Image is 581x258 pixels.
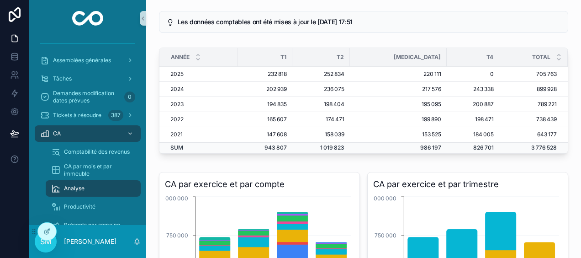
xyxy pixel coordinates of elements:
[350,82,447,97] td: 217 576
[64,237,116,246] p: [PERSON_NAME]
[64,203,95,210] span: Productivité
[35,89,141,105] a: Demandes modification dates prévues0
[35,125,141,142] a: CA
[53,57,111,64] span: Assemblées générales
[165,178,354,191] h3: CA par exercice et par compte
[159,112,238,127] td: 2022
[394,54,441,61] span: [MEDICAL_DATA]
[53,90,121,104] span: Demandes modification dates prévues
[166,232,188,239] tspan: 750 000
[447,112,499,127] td: 198 471
[350,112,447,127] td: 199 890
[447,82,499,97] td: 243 338
[35,107,141,124] a: Tickets à résoudre387
[159,127,238,142] td: 2021
[499,82,568,97] td: 899 928
[46,199,141,215] a: Productivité
[350,142,447,153] td: 986 197
[499,142,568,153] td: 3 776 528
[46,180,141,197] a: Analyse
[375,232,396,239] tspan: 750 000
[159,97,238,112] td: 2023
[447,97,499,112] td: 200 887
[350,127,447,142] td: 153 525
[159,142,238,153] td: SUM
[238,97,292,112] td: 194 835
[499,127,568,142] td: 643 177
[499,67,568,82] td: 705 763
[370,195,396,202] tspan: 1 000 000
[447,67,499,82] td: 0
[337,54,344,61] span: T2
[238,127,292,142] td: 147 608
[447,142,499,153] td: 826 701
[64,221,120,229] span: Présents par semaine
[46,144,141,160] a: Comptabilité des revenus
[292,112,350,127] td: 174 471
[159,82,238,97] td: 2024
[499,97,568,112] td: 789 221
[292,67,350,82] td: 252 834
[53,75,72,82] span: Tâches
[238,142,292,153] td: 943 807
[64,185,85,192] span: Analyse
[238,112,292,127] td: 165 607
[350,67,447,82] td: 220 111
[72,11,104,26] img: App logo
[499,112,568,127] td: 738 439
[159,67,238,82] td: 2025
[46,217,141,233] a: Présents par semaine
[171,54,190,61] span: Année
[40,236,52,247] span: SM
[350,97,447,112] td: 195 095
[532,54,550,61] span: Total
[124,91,135,102] div: 0
[53,130,61,137] span: CA
[35,52,141,69] a: Assemblées générales
[178,19,560,25] h5: Les données comptables ont été mises à jour le 29/08/2025 17:51
[46,162,141,178] a: CA par mois et par immeuble
[238,82,292,97] td: 202 939
[64,163,132,177] span: CA par mois et par immeuble
[280,54,286,61] span: T1
[35,70,141,87] a: Tâches
[238,67,292,82] td: 232 818
[29,37,146,225] div: scrollable content
[292,142,350,153] td: 1 019 823
[292,97,350,112] td: 198 404
[53,112,101,119] span: Tickets à résoudre
[447,127,499,142] td: 184 005
[373,178,562,191] h3: CA par exercice et par trimestre
[486,54,493,61] span: T4
[64,148,130,156] span: Comptabilité des revenus
[162,195,188,202] tspan: 1 000 000
[292,82,350,97] td: 236 075
[292,127,350,142] td: 158 039
[108,110,123,121] div: 387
